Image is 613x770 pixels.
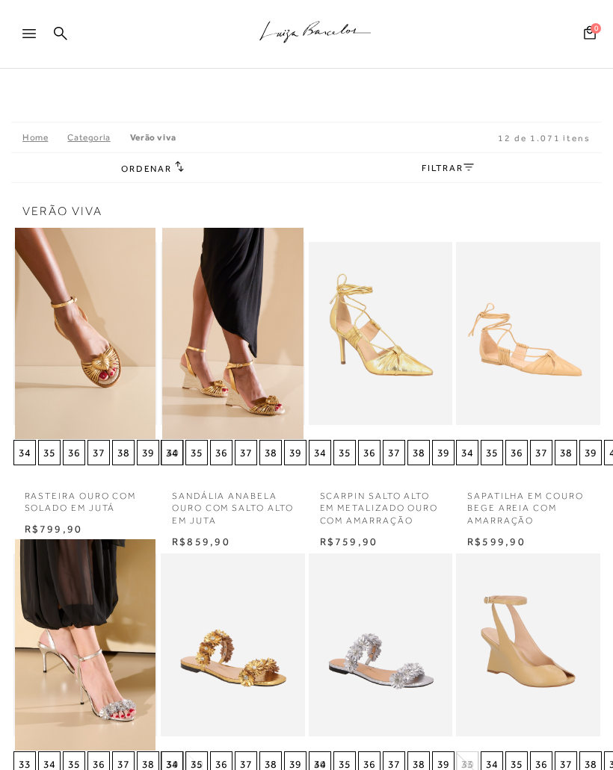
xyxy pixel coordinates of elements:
button: 36 [505,440,528,465]
a: RASTEIRA EM COURO PRATA COM FLORES APLICADAS RASTEIRA EM COURO PRATA COM FLORES APLICADAS [310,539,452,751]
a: SANDÁLIA ANABELA OURO COM SALTO ALTO EM JUTA SANDÁLIA ANABELA OURO COM SALTO ALTO EM JUTA [162,228,304,439]
button: 35 [38,440,61,465]
button: 37 [383,440,405,465]
span: Verão Viva [22,205,591,217]
span: 0 [591,23,601,34]
span: R$759,90 [320,535,378,547]
a: RASTEIRA EM COURO DOURADO COM FLORES APLICADAS RASTEIRA EM COURO DOURADO COM FLORES APLICADAS [162,539,304,751]
button: 38 [407,440,430,465]
button: 35 [185,440,208,465]
a: SANDÁLIA ANABELA EM COURO BEGE AREIA COM TIRA NO TORNOZELO SANDÁLIA ANABELA EM COURO BEGE AREIA C... [458,539,599,751]
button: 35 [481,440,503,465]
button: 36 [358,440,381,465]
a: SAPATILHA EM COURO BEGE AREIA COM AMARRAÇÃO SAPATILHA EM COURO BEGE AREIA COM AMARRAÇÃO [458,228,599,439]
button: 39 [579,440,602,465]
button: 0 [579,25,600,45]
a: Verão Viva [130,132,176,143]
a: SANDÁLIA DE SALTO ALTO EM COURO COBRA PRATA COM FLORES APLICADAS SANDÁLIA DE SALTO ALTO EM COURO ... [15,539,156,751]
span: Ordenar [121,164,172,174]
button: 37 [87,440,110,465]
button: 34 [13,440,36,465]
button: 34 [456,440,478,465]
img: RASTEIRA OURO COM SOLADO EM JUTÁ [15,228,156,439]
button: 38 [112,440,135,465]
img: SCARPIN SALTO ALTO EM METALIZADO OURO COM AMARRAÇÃO [310,228,452,439]
button: 34 [309,440,331,465]
a: SCARPIN SALTO ALTO EM METALIZADO OURO COM AMARRAÇÃO [309,481,453,527]
span: R$859,90 [172,535,230,547]
button: 36 [210,440,232,465]
button: 39 [432,440,455,465]
img: SANDÁLIA ANABELA EM COURO BEGE AREIA COM TIRA NO TORNOZELO [458,539,599,751]
img: SAPATILHA EM COURO BEGE AREIA COM AMARRAÇÃO [458,228,599,439]
button: 34 [161,440,183,465]
a: FILTRAR [422,163,474,173]
button: 38 [259,440,282,465]
a: SANDÁLIA ANABELA OURO COM SALTO ALTO EM JUTA [161,481,305,527]
img: RASTEIRA EM COURO PRATA COM FLORES APLICADAS [310,539,452,751]
span: R$599,90 [467,535,526,547]
button: 36 [63,440,85,465]
a: Categoria [67,132,129,143]
a: RASTEIRA OURO COM SOLADO EM JUTÁ RASTEIRA OURO COM SOLADO EM JUTÁ [15,228,156,439]
span: R$799,90 [25,523,83,535]
span: 12 de 1.071 itens [498,133,591,143]
a: SAPATILHA EM COURO BEGE AREIA COM AMARRAÇÃO [456,481,600,527]
a: SCARPIN SALTO ALTO EM METALIZADO OURO COM AMARRAÇÃO SCARPIN SALTO ALTO EM METALIZADO OURO COM AMA... [310,228,452,439]
a: Home [22,132,67,143]
img: SANDÁLIA DE SALTO ALTO EM COURO COBRA PRATA COM FLORES APLICADAS [15,539,156,751]
a: RASTEIRA OURO COM SOLADO EM JUTÁ [13,481,158,515]
button: 37 [530,440,552,465]
button: 35 [333,440,356,465]
img: SANDÁLIA ANABELA OURO COM SALTO ALTO EM JUTA [162,228,304,439]
button: 39 [137,440,159,465]
img: RASTEIRA EM COURO DOURADO COM FLORES APLICADAS [162,539,304,751]
button: 39 [284,440,306,465]
button: 38 [555,440,577,465]
button: 37 [235,440,257,465]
